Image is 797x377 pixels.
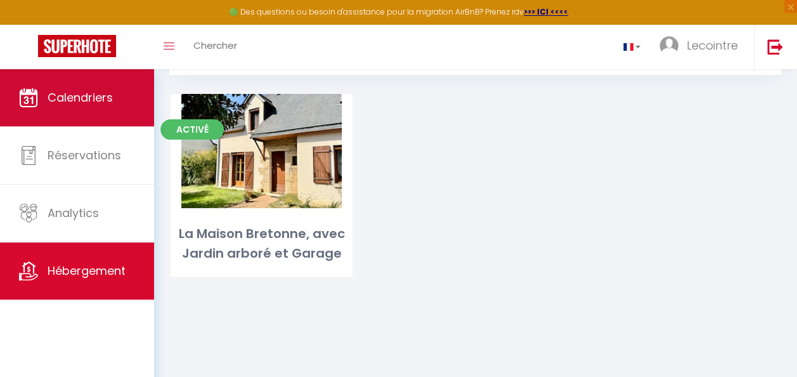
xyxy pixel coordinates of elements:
span: Analytics [48,205,99,221]
a: ... Lecointre [650,25,754,69]
span: Hébergement [48,263,126,279]
span: Réservations [48,147,121,163]
span: Activé [160,119,224,140]
a: >>> ICI <<<< [524,6,568,17]
img: logout [767,39,783,55]
a: Chercher [184,25,247,69]
img: ... [659,36,678,55]
span: Lecointre [687,37,738,53]
span: Calendriers [48,89,113,105]
div: La Maison Bretonne, avec Jardin arboré et Garage [171,224,353,264]
img: Super Booking [38,35,116,57]
span: Chercher [193,39,237,52]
